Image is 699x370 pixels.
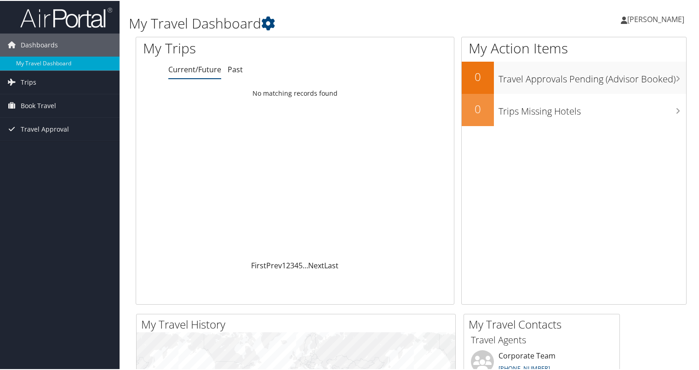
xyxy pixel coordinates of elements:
[498,99,686,117] h3: Trips Missing Hotels
[294,260,298,270] a: 4
[498,67,686,85] h3: Travel Approvals Pending (Advisor Booked)
[462,38,686,57] h1: My Action Items
[143,38,315,57] h1: My Trips
[471,333,613,346] h3: Travel Agents
[469,316,619,331] h2: My Travel Contacts
[228,64,243,74] a: Past
[290,260,294,270] a: 3
[308,260,324,270] a: Next
[129,13,505,32] h1: My Travel Dashboard
[621,5,693,32] a: [PERSON_NAME]
[462,100,494,116] h2: 0
[21,70,36,93] span: Trips
[462,68,494,84] h2: 0
[141,316,455,331] h2: My Travel History
[21,117,69,140] span: Travel Approval
[21,93,56,116] span: Book Travel
[282,260,286,270] a: 1
[251,260,266,270] a: First
[168,64,221,74] a: Current/Future
[136,84,454,101] td: No matching records found
[20,6,112,28] img: airportal-logo.png
[324,260,338,270] a: Last
[462,61,686,93] a: 0Travel Approvals Pending (Advisor Booked)
[21,33,58,56] span: Dashboards
[298,260,303,270] a: 5
[303,260,308,270] span: …
[627,13,684,23] span: [PERSON_NAME]
[462,93,686,125] a: 0Trips Missing Hotels
[286,260,290,270] a: 2
[266,260,282,270] a: Prev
